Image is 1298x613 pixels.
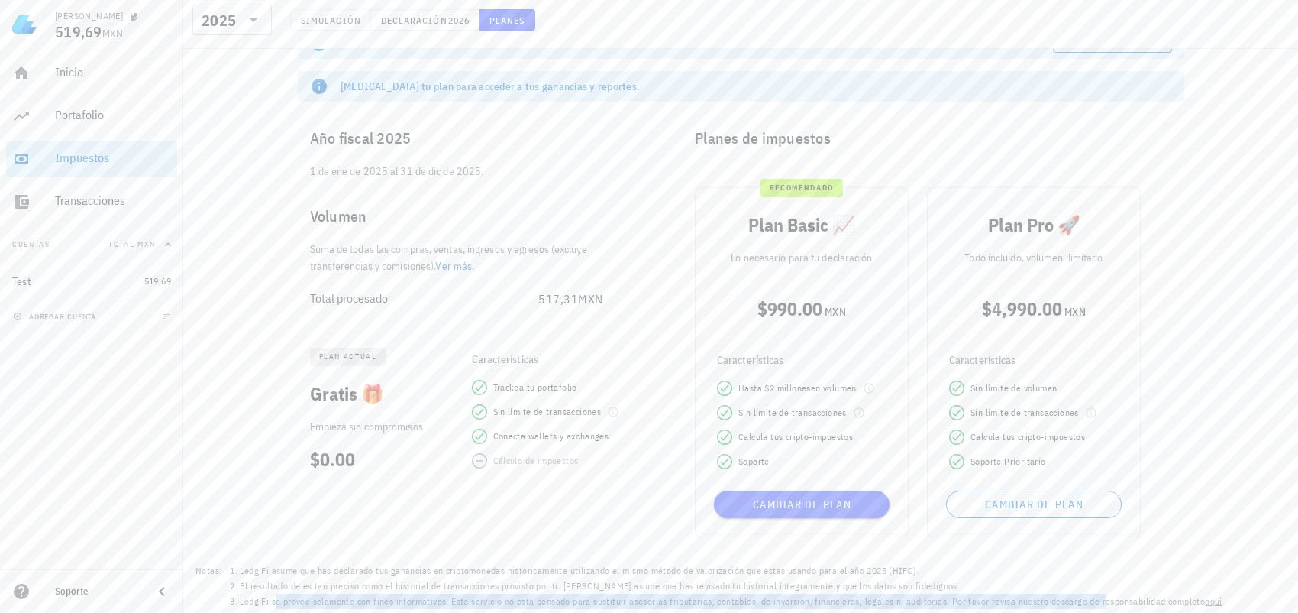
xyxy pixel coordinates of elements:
span: MXN [102,27,124,41]
span: [MEDICAL_DATA] tu plan para acceder a tus ganancias y reportes. [341,79,641,93]
a: Transacciones [6,183,177,220]
div: Soporte [55,585,140,598]
span: $0.00 [310,447,355,472]
div: 2025 [202,13,236,28]
span: Sin límite de transacciones [493,404,602,420]
span: Hasta $ en volumen [738,381,857,396]
button: Declaración 2026 [371,9,479,31]
span: Trackea tu portafolio [493,380,577,395]
div: Año fiscal 2025 [298,114,634,163]
span: Plan Pro 🚀 [988,212,1080,237]
span: Calcula tus cripto-impuestos [970,430,1085,445]
span: Plan Basic 📈 [748,212,855,237]
div: 1 de ene de 2025 al 31 de dic de 2025. [298,163,634,192]
span: Soporte Prioritario [970,454,1046,469]
button: Cambiar de plan [946,491,1122,518]
span: 519,69 [55,21,102,42]
div: Impuestos [55,151,171,165]
span: agregar cuenta [16,312,96,322]
div: Volumen [298,192,634,241]
div: [PERSON_NAME] [55,10,123,22]
span: recomendado [770,179,834,197]
span: Conecta wallets y exchanges [493,429,609,444]
li: LedgiFi asume que has declarado tus ganancias en criptomonedas históricamente utilizando el mismo... [240,563,1225,579]
span: Sin límite de volumen [970,381,1057,396]
p: Empieza sin compromisos [310,418,450,435]
div: Total procesado [310,291,539,306]
button: agregar cuenta [9,309,103,324]
span: $4,990.00 [982,297,1062,321]
a: Test 519,69 [6,263,177,300]
div: Inicio [55,65,171,79]
a: Impuestos [6,141,177,177]
span: MXN [1064,305,1085,319]
div: 2025 [192,5,272,35]
span: $990.00 [757,297,822,321]
span: Sin límite de transacciones [738,405,847,420]
a: Inicio [6,55,177,92]
div: Transacciones [55,193,171,208]
div: Test [12,275,31,288]
span: Total MXN [108,239,156,249]
span: Soporte [738,454,770,469]
span: Planes [489,15,525,26]
span: Sin límite de transacciones [970,405,1079,420]
span: Simulación [300,15,361,26]
button: Simulación [290,9,371,31]
span: Cambiar de plan [720,498,883,511]
span: 519,69 [144,275,171,287]
div: Suma de todas las compras, ventas, ingresos y egresos (excluye transferencias y comisiones). . [298,241,634,274]
span: 2 millones [770,382,811,394]
span: MXN [825,305,845,319]
span: 517,31 [538,291,578,306]
button: Cambiar de plan [714,491,890,518]
span: 2026 [447,15,470,26]
a: aquí [1205,595,1222,607]
img: LedgiFi [12,12,37,37]
button: Planes [479,9,535,31]
span: Declaración [380,15,447,26]
div: Cálculo de impuestos [493,453,579,469]
li: LedgiFi se provee solamente con fines informativos. Este servicio no esta pensado para sustituir ... [240,594,1225,609]
a: Ver más [435,259,472,273]
div: Planes de impuestos [683,114,1184,163]
a: Portafolio [6,98,177,135]
li: El resultado de es tan preciso como el historial de transacciones provisto por ti. [PERSON_NAME] ... [240,579,1225,594]
p: Lo necesario para tu declaración [708,249,896,266]
span: MXN [578,291,603,306]
span: Gratis 🎁 [310,381,384,406]
span: Calcula tus cripto-impuestos [738,430,853,445]
span: Cambiar de plan [953,498,1115,511]
span: plan actual [319,348,377,366]
button: CuentasTotal MXN [6,226,177,263]
div: Portafolio [55,108,171,122]
p: Todo incluido, volumen ilimitado [940,249,1128,266]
